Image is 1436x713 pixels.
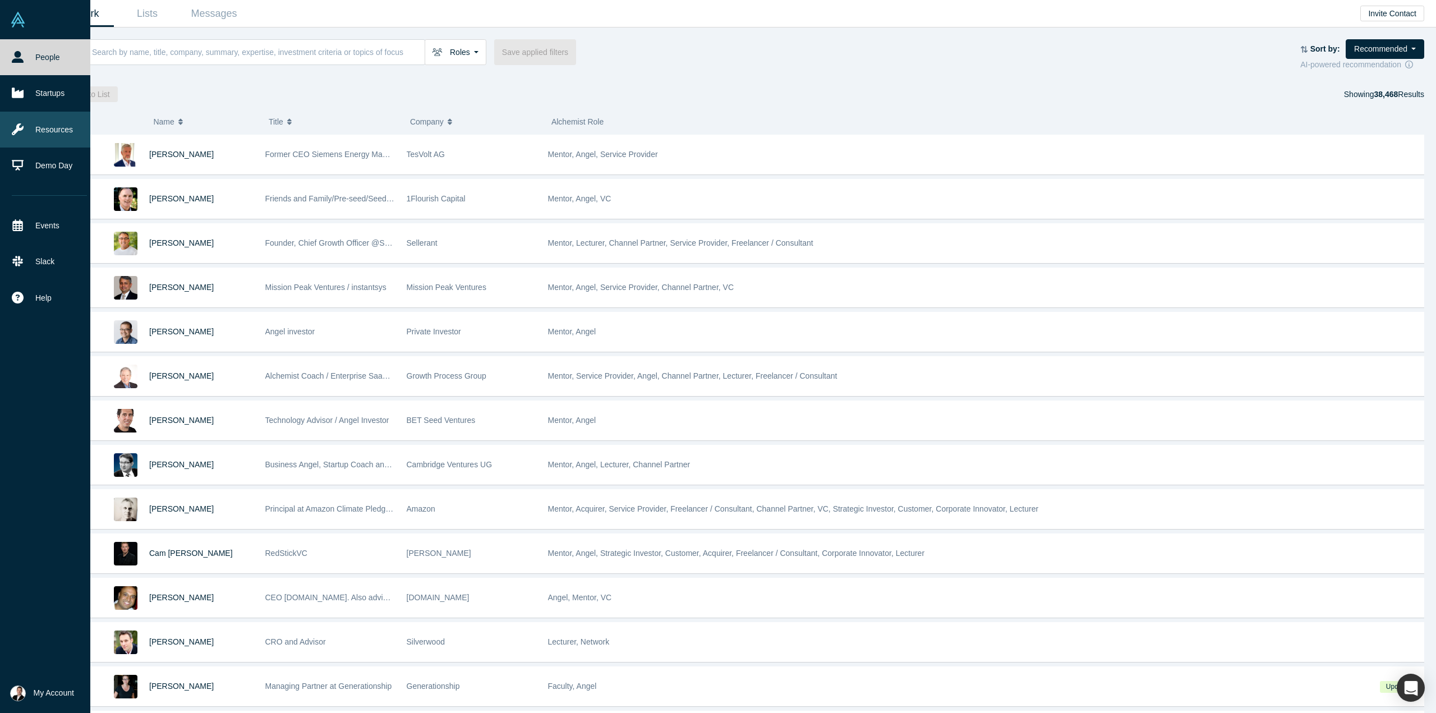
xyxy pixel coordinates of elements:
span: [PERSON_NAME] [407,549,471,558]
a: Lists [114,1,181,27]
a: [PERSON_NAME] [149,283,214,292]
div: AI-powered recommendation [1300,59,1424,71]
span: Mentor, Angel [548,327,596,336]
span: Updated [1380,681,1417,693]
span: Alchemist Coach / Enterprise SaaS & Ai Subscription Model Thought Leader [265,371,531,380]
span: Friends and Family/Pre-seed/Seed Angel and VC Investor [265,194,467,203]
button: Roles [425,39,486,65]
button: Recommended [1346,39,1424,59]
a: [PERSON_NAME] [149,238,214,247]
img: Kenan Rappuchi's Profile Image [114,232,137,255]
button: Invite Contact [1360,6,1424,21]
span: Results [1374,90,1424,99]
span: [DOMAIN_NAME] [407,593,470,602]
span: Mentor, Angel, Strategic Investor, Customer, Acquirer, Freelancer / Consultant, Corporate Innovat... [548,549,925,558]
a: [PERSON_NAME] [149,150,214,159]
span: Founder, Chief Growth Officer @Sellerant [265,238,411,247]
span: Amazon [407,504,435,513]
strong: Sort by: [1310,44,1340,53]
span: Mission Peak Ventures [407,283,486,292]
div: Showing [1344,86,1424,102]
span: Mentor, Service Provider, Angel, Channel Partner, Lecturer, Freelancer / Consultant [548,371,837,380]
span: Mentor, Angel [548,416,596,425]
span: Private Investor [407,327,461,336]
span: BET Seed Ventures [407,416,476,425]
img: Vipin Chawla's Profile Image [114,276,137,300]
img: David Lane's Profile Image [114,187,137,211]
button: Name [153,110,257,134]
strong: 38,468 [1374,90,1398,99]
img: Ben Cherian's Profile Image [114,586,137,610]
span: Silverwood [407,637,445,646]
span: CEO [DOMAIN_NAME]. Also advising and investing. Previously w/ Red Hat, Inktank, DreamHost, etc. [265,593,618,602]
span: RedStickVC [265,549,307,558]
a: [PERSON_NAME] [149,194,214,203]
span: Technology Advisor / Angel Investor [265,416,389,425]
span: Lecturer, Network [548,637,610,646]
span: Mentor, Acquirer, Service Provider, Freelancer / Consultant, Channel Partner, VC, Strategic Inves... [548,504,1039,513]
button: Company [410,110,540,134]
button: Add to List [65,86,118,102]
span: Mentor, Lecturer, Channel Partner, Service Provider, Freelancer / Consultant [548,238,813,247]
span: Growth Process Group [407,371,486,380]
span: Former CEO Siemens Energy Management Division of SIEMENS AG [265,150,507,159]
button: Title [269,110,398,134]
span: Help [35,292,52,304]
span: Name [153,110,174,134]
span: Angel, Mentor, VC [548,593,612,602]
img: Danny Chee's Profile Image [114,320,137,344]
a: [PERSON_NAME] [149,682,214,691]
a: [PERSON_NAME] [149,460,214,469]
span: Mentor, Angel, Service Provider, Channel Partner, VC [548,283,734,292]
span: Faculty, Angel [548,682,597,691]
a: [PERSON_NAME] [149,371,214,380]
span: Business Angel, Startup Coach and best-selling author [265,460,455,469]
span: Angel investor [265,327,315,336]
span: Company [410,110,444,134]
a: Messages [181,1,247,27]
span: Managing Partner at Generationship [265,682,392,691]
span: Generationship [407,682,460,691]
input: Search by name, title, company, summary, expertise, investment criteria or topics of focus [91,39,425,65]
a: [PERSON_NAME] [149,593,214,602]
button: My Account [10,686,74,701]
a: [PERSON_NAME] [149,637,214,646]
img: Nick Ellis's Profile Image [114,498,137,521]
span: Title [269,110,283,134]
span: TesVolt AG [407,150,445,159]
a: [PERSON_NAME] [149,416,214,425]
img: Rachel Chalmers's Profile Image [114,675,137,698]
a: [PERSON_NAME] [149,504,214,513]
img: Alchemist Vault Logo [10,12,26,27]
img: Boris Livshutz's Profile Image [114,409,137,433]
span: Mission Peak Ventures / instantsys [265,283,386,292]
span: Cambridge Ventures UG [407,460,493,469]
span: Sellerant [407,238,438,247]
span: Alchemist Role [551,117,604,126]
img: Ralf Christian's Profile Image [114,143,137,167]
span: 1Flourish Capital [407,194,466,203]
a: Cam [PERSON_NAME] [149,549,233,558]
span: CRO and Advisor [265,637,326,646]
span: Mentor, Angel, VC [548,194,611,203]
span: Mentor, Angel, Service Provider [548,150,658,159]
img: Martin Giese's Profile Image [114,453,137,477]
img: Alexander Shartsis's Profile Image [114,631,137,654]
span: My Account [34,687,74,699]
span: Principal at Amazon Climate Pledge Fund [265,504,410,513]
span: [PERSON_NAME] [149,327,214,336]
img: Chuck DeVita's Profile Image [114,365,137,388]
button: Save applied filters [494,39,576,65]
img: Cam Crowder's Profile Image [114,542,137,565]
